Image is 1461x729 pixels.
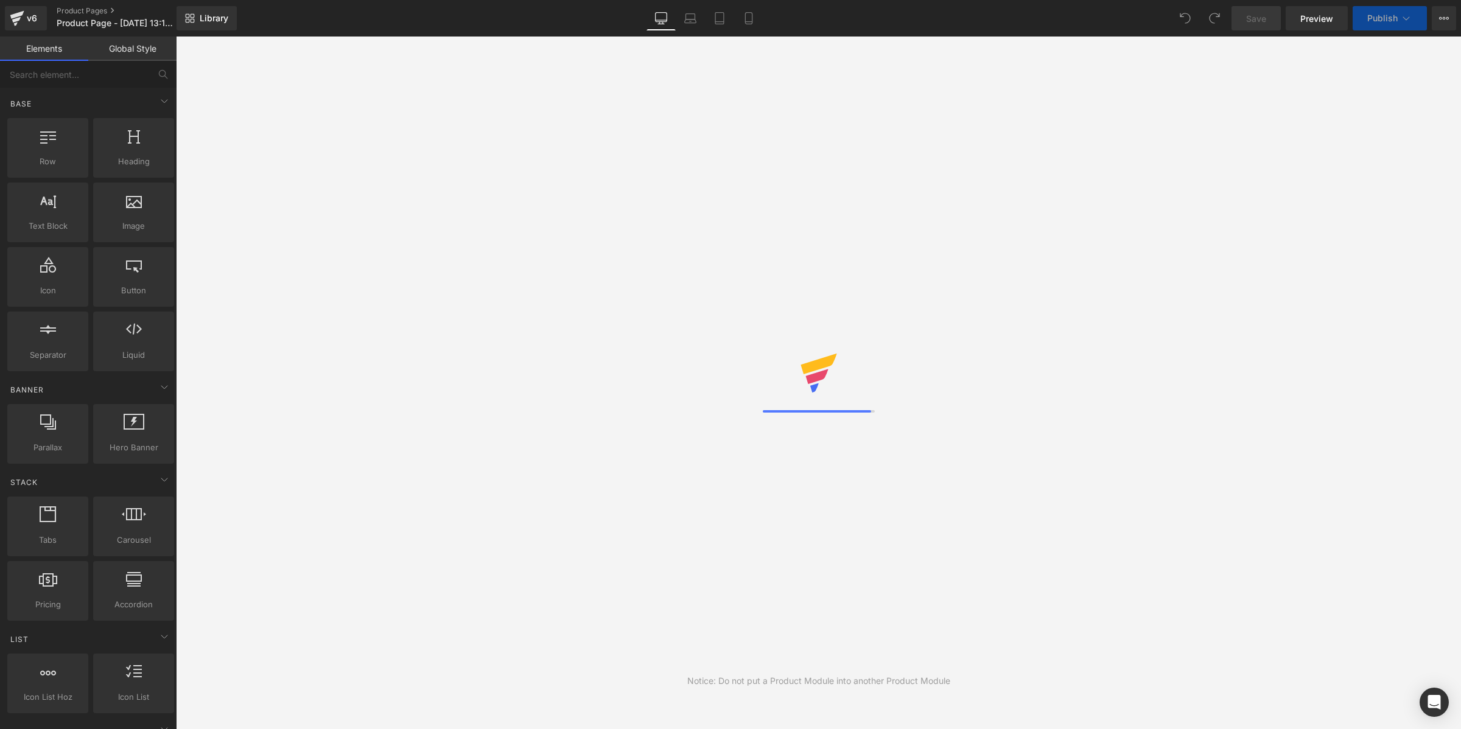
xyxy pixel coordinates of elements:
[97,598,170,611] span: Accordion
[1173,6,1197,30] button: Undo
[9,633,30,645] span: List
[11,349,85,361] span: Separator
[11,534,85,546] span: Tabs
[1286,6,1348,30] a: Preview
[11,155,85,168] span: Row
[676,6,705,30] a: Laptop
[97,284,170,297] span: Button
[1202,6,1227,30] button: Redo
[9,384,45,396] span: Banner
[9,476,39,488] span: Stack
[97,441,170,454] span: Hero Banner
[11,691,85,703] span: Icon List Hoz
[200,13,228,24] span: Library
[97,220,170,232] span: Image
[57,6,197,16] a: Product Pages
[11,284,85,297] span: Icon
[24,10,40,26] div: v6
[1353,6,1427,30] button: Publish
[1246,12,1266,25] span: Save
[88,37,177,61] a: Global Style
[1420,688,1449,717] div: Open Intercom Messenger
[687,674,950,688] div: Notice: Do not put a Product Module into another Product Module
[97,349,170,361] span: Liquid
[1367,13,1398,23] span: Publish
[97,155,170,168] span: Heading
[11,598,85,611] span: Pricing
[734,6,763,30] a: Mobile
[177,6,237,30] a: New Library
[97,691,170,703] span: Icon List
[97,534,170,546] span: Carousel
[646,6,676,30] a: Desktop
[57,18,173,28] span: Product Page - [DATE] 13:13:59
[5,6,47,30] a: v6
[9,98,33,110] span: Base
[11,441,85,454] span: Parallax
[1432,6,1456,30] button: More
[705,6,734,30] a: Tablet
[11,220,85,232] span: Text Block
[1300,12,1333,25] span: Preview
